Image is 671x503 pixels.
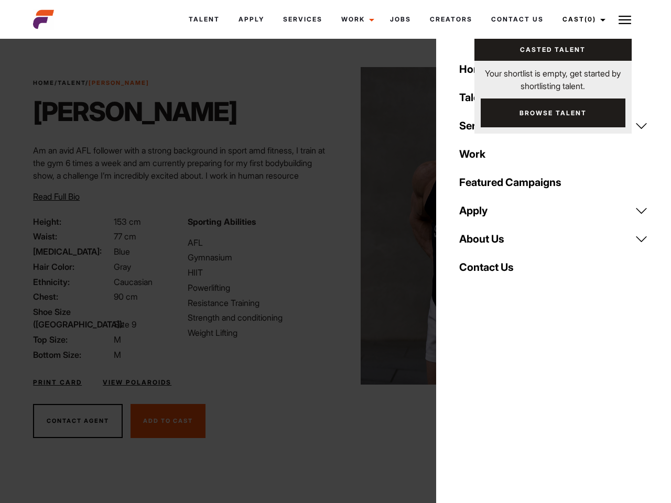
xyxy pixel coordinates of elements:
span: Bottom Size: [33,348,112,361]
a: Featured Campaigns [453,168,654,196]
a: Cast(0) [553,5,612,34]
span: Read Full Bio [33,191,80,202]
li: AFL [188,236,329,249]
button: Read Full Bio [33,190,80,203]
span: 153 cm [114,216,141,227]
span: Top Size: [33,333,112,346]
li: Weight Lifting [188,326,329,339]
a: Contact Us [482,5,553,34]
a: Apply [453,196,654,225]
a: Services [274,5,332,34]
h1: [PERSON_NAME] [33,96,237,127]
p: Am an avid AFL follower with a strong background in sport amd fitness, I train at the gym 6 times... [33,144,329,245]
img: Burger icon [619,14,631,26]
a: Home [453,55,654,83]
a: Work [453,140,654,168]
strong: Sporting Abilities [188,216,256,227]
p: Your shortlist is empty, get started by shortlisting talent. [474,61,632,92]
a: Talent [453,83,654,112]
span: / / [33,79,149,88]
span: Caucasian [114,277,153,287]
a: Creators [420,5,482,34]
a: Casted Talent [474,39,632,61]
span: Add To Cast [143,417,193,424]
span: Size 9 [114,319,136,330]
img: cropped-aefm-brand-fav-22-square.png [33,9,54,30]
span: Chest: [33,290,112,303]
span: Hair Color: [33,260,112,273]
span: Height: [33,215,112,228]
li: Strength and conditioning [188,311,329,324]
span: 90 cm [114,291,138,302]
span: (0) [585,15,596,23]
button: Add To Cast [131,404,205,439]
a: Talent [58,79,85,86]
a: Home [33,79,55,86]
a: View Polaroids [103,378,171,387]
span: Blue [114,246,130,257]
li: HIIT [188,266,329,279]
span: Ethnicity: [33,276,112,288]
span: M [114,349,121,360]
li: Powerlifting [188,281,329,294]
a: Jobs [381,5,420,34]
a: About Us [453,225,654,253]
span: 77 cm [114,231,136,242]
span: Waist: [33,230,112,243]
span: Shoe Size ([GEOGRAPHIC_DATA]): [33,305,112,331]
a: Apply [229,5,274,34]
strong: [PERSON_NAME] [89,79,149,86]
a: Services [453,112,654,140]
li: Resistance Training [188,297,329,309]
span: M [114,334,121,345]
span: Gray [114,261,131,272]
a: Contact Us [453,253,654,281]
a: Print Card [33,378,82,387]
span: [MEDICAL_DATA]: [33,245,112,258]
a: Browse Talent [481,99,625,127]
button: Contact Agent [33,404,123,439]
a: Talent [179,5,229,34]
li: Gymnasium [188,251,329,264]
a: Work [332,5,381,34]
